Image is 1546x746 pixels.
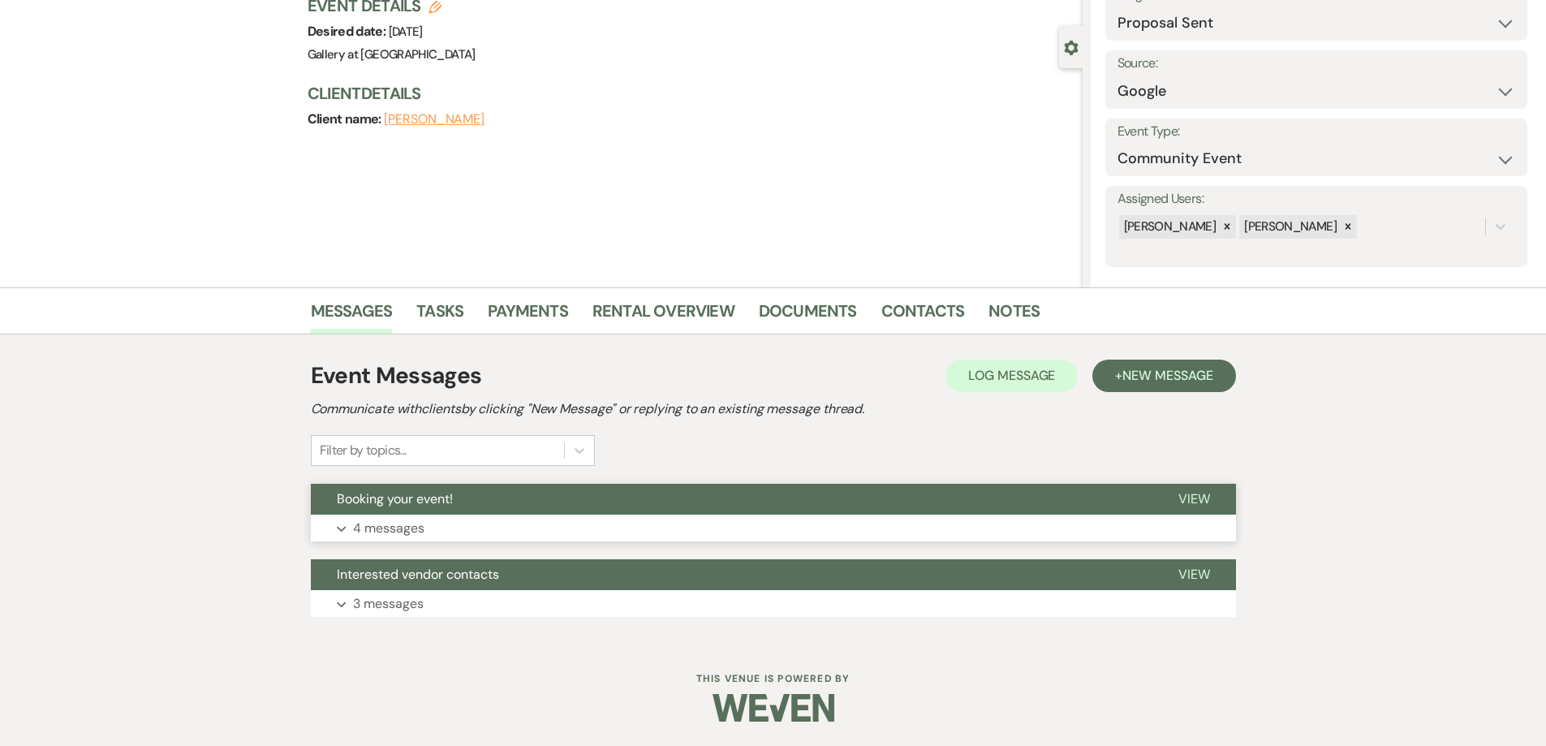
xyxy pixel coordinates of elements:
[337,490,453,507] span: Booking your event!
[353,518,424,539] p: 4 messages
[1122,367,1212,384] span: New Message
[311,590,1236,618] button: 3 messages
[311,484,1152,515] button: Booking your event!
[308,82,1066,105] h3: Client Details
[1119,215,1219,239] div: [PERSON_NAME]
[988,298,1040,334] a: Notes
[759,298,857,334] a: Documents
[713,679,834,736] img: Weven Logo
[1064,39,1079,54] button: Close lead details
[389,24,423,40] span: [DATE]
[308,110,385,127] span: Client name:
[1118,120,1515,144] label: Event Type:
[488,298,568,334] a: Payments
[320,441,407,460] div: Filter by topics...
[1152,559,1236,590] button: View
[311,298,393,334] a: Messages
[416,298,463,334] a: Tasks
[1178,490,1210,507] span: View
[1118,52,1515,75] label: Source:
[1118,188,1515,211] label: Assigned Users:
[311,559,1152,590] button: Interested vendor contacts
[1152,484,1236,515] button: View
[1092,360,1235,392] button: +New Message
[945,360,1078,392] button: Log Message
[311,515,1236,542] button: 4 messages
[353,593,424,614] p: 3 messages
[1178,566,1210,583] span: View
[592,298,734,334] a: Rental Overview
[1239,215,1339,239] div: [PERSON_NAME]
[881,298,965,334] a: Contacts
[968,367,1055,384] span: Log Message
[308,23,389,40] span: Desired date:
[384,113,484,126] button: [PERSON_NAME]
[311,359,482,393] h1: Event Messages
[337,566,499,583] span: Interested vendor contacts
[311,399,1236,419] h2: Communicate with clients by clicking "New Message" or replying to an existing message thread.
[308,46,476,63] span: Gallery at [GEOGRAPHIC_DATA]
